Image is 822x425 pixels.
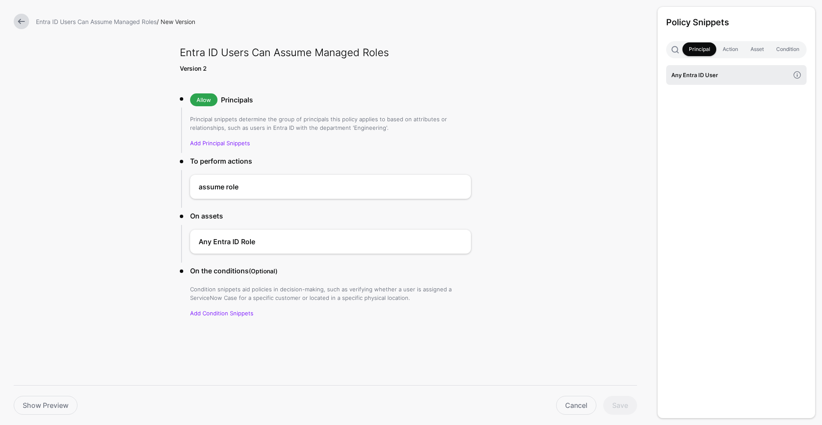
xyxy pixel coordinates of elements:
[190,140,250,147] a: Add Principal Snippets
[671,70,789,80] h4: Any Entra ID User
[190,310,253,317] a: Add Condition Snippets
[682,42,716,56] a: Principal
[199,236,437,247] h4: Any Entra ID Role
[14,396,77,415] a: Show Preview
[33,17,640,26] div: / New Version
[180,45,471,60] h2: Entra ID Users Can Assume Managed Roles
[249,267,277,275] small: (Optional)
[180,65,207,72] strong: Version 2
[716,42,744,56] a: Action
[666,15,807,29] h3: Policy Snippets
[221,95,471,105] h3: Principals
[556,396,596,415] a: Cancel
[190,211,471,221] h3: On assets
[36,18,157,25] a: Entra ID Users Can Assume Managed Roles
[190,93,217,106] span: Allow
[190,156,471,166] h3: To perform actions
[199,182,437,192] h4: assume role
[190,115,471,132] p: Principal snippets determine the group of principals this policy applies to based on attributes o...
[744,42,770,56] a: Asset
[190,285,471,302] p: Condition snippets aid policies in decision-making, such as verifying whether a user is assigned ...
[190,266,471,276] h3: On the conditions
[770,42,805,56] a: Condition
